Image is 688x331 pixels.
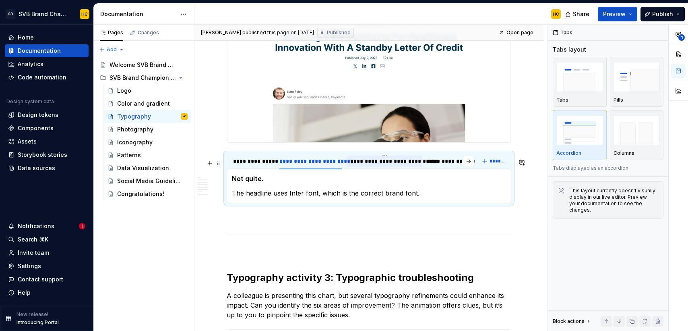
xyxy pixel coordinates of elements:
[201,29,241,36] span: [PERSON_NAME]
[183,112,186,121] div: HC
[97,58,191,200] div: Page tree
[553,110,607,160] button: placeholderAccordion
[232,188,506,198] p: The headline uses Inter font, which is the correct brand font.
[5,286,89,299] button: Help
[553,11,559,17] div: HC
[556,115,603,145] img: placeholder
[5,122,89,135] a: Components
[640,7,685,21] button: Publish
[227,271,511,284] h2: Typography activity 3: Typographic troubleshooting
[104,97,191,110] a: Color and gradient
[79,223,85,229] span: 1
[614,97,623,103] p: Pills
[97,71,191,84] div: SVB Brand Champion Curriculum
[18,151,67,159] div: Storybook stories
[553,46,586,54] div: Tabs layout
[327,29,351,36] span: Published
[18,60,43,68] div: Analytics
[2,5,92,23] button: SDSVB Brand ChampionsHC
[561,7,595,21] button: Share
[5,246,89,259] a: Invite team
[598,7,637,21] button: Preview
[100,10,176,18] div: Documentation
[117,87,131,95] div: Logo
[104,136,191,149] a: Iconography
[678,34,685,41] span: 1
[104,175,191,187] a: Social Media Guidelines
[117,112,151,121] div: Typography
[104,110,191,123] a: TypographyHC
[232,174,506,198] section-item: A. The font is incorrect.
[573,10,589,18] span: Share
[6,98,54,105] div: Design system data
[18,262,41,270] div: Settings
[496,27,537,38] a: Open page
[18,73,66,81] div: Code automation
[18,164,55,172] div: Data sources
[5,31,89,44] a: Home
[556,150,581,156] p: Accordion
[553,57,607,107] button: placeholderTabs
[97,58,191,71] a: Welcome SVB Brand Champions!
[227,291,511,320] p: A colleague is presenting this chart, but several typography refinements could enhance its impact...
[117,100,170,108] div: Color and gradient
[5,273,89,286] button: Contact support
[97,44,127,55] button: Add
[18,124,54,132] div: Components
[17,319,59,326] p: Introducing Portal
[18,222,54,230] div: Notifications
[614,150,634,156] p: Columns
[117,164,169,172] div: Data Visualization
[610,110,664,160] button: placeholderColumns
[556,62,603,92] img: placeholder
[104,187,191,200] a: Congratulations!
[19,10,70,18] div: SVB Brand Champions
[104,162,191,175] a: Data Visualization
[610,57,664,107] button: placeholderPills
[5,58,89,71] a: Analytics
[138,29,159,36] div: Changes
[117,190,164,198] div: Congratulations!
[104,84,191,97] a: Logo
[5,108,89,121] a: Design tokens
[100,29,123,36] div: Pages
[117,138,153,146] div: Iconography
[117,177,184,185] div: Social Media Guidelines
[242,29,314,36] div: published this page on [DATE]
[5,148,89,161] a: Storybook stories
[232,175,264,183] strong: Not quite.
[107,46,117,53] span: Add
[18,235,48,244] div: Search ⌘K
[614,115,660,145] img: placeholder
[553,318,585,325] div: Block actions
[556,97,568,103] p: Tabs
[5,233,89,246] button: Search ⌘K
[603,10,626,18] span: Preview
[5,162,89,175] a: Data sources
[553,316,592,327] div: Block actions
[117,125,153,133] div: Photography
[18,249,49,257] div: Invite team
[18,137,37,146] div: Assets
[104,149,191,162] a: Patterns
[6,9,15,19] div: SD
[104,123,191,136] a: Photography
[117,151,141,159] div: Patterns
[553,165,663,171] p: Tabs displayed as an accordion.
[506,29,533,36] span: Open page
[652,10,673,18] span: Publish
[5,220,89,233] button: Notifications1
[614,62,660,92] img: placeholder
[5,71,89,84] a: Code automation
[18,275,63,283] div: Contact support
[18,289,31,297] div: Help
[5,135,89,148] a: Assets
[18,111,58,119] div: Design tokens
[18,47,61,55] div: Documentation
[81,11,88,17] div: HC
[18,33,34,42] div: Home
[110,74,176,82] div: SVB Brand Champion Curriculum
[5,260,89,273] a: Settings
[5,44,89,57] a: Documentation
[17,311,48,318] p: New release!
